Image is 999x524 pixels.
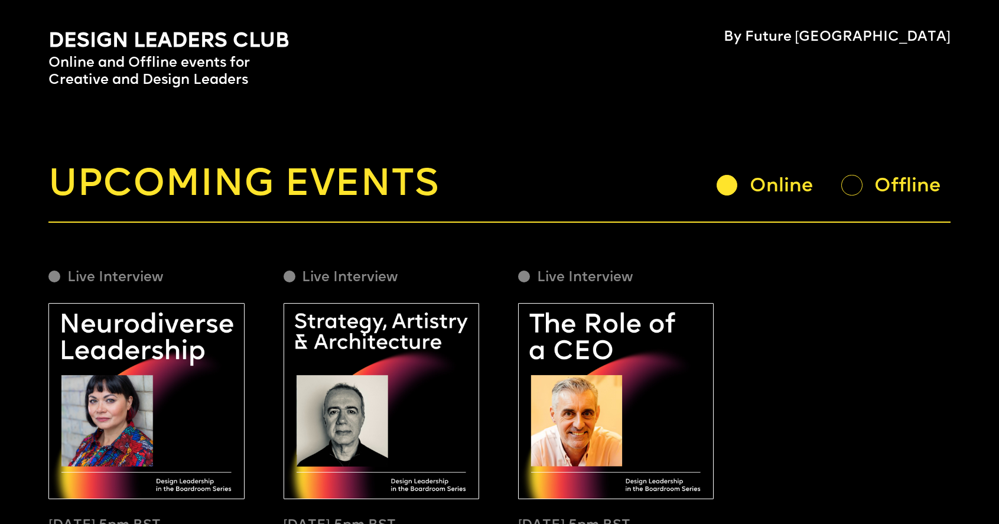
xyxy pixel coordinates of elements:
h4: By Future [GEOGRAPHIC_DATA] [724,29,951,45]
div: Live Interview [67,272,163,283]
h1: Design Leaders Club [48,29,298,55]
div: Online [750,174,826,199]
div: Offline [874,174,951,199]
h2: Upcoming events [48,163,439,209]
div: Live Interview [302,272,398,283]
p: Online and Offline events for Creative and Design Leaders [48,55,298,89]
div: Live Interview [537,272,633,283]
